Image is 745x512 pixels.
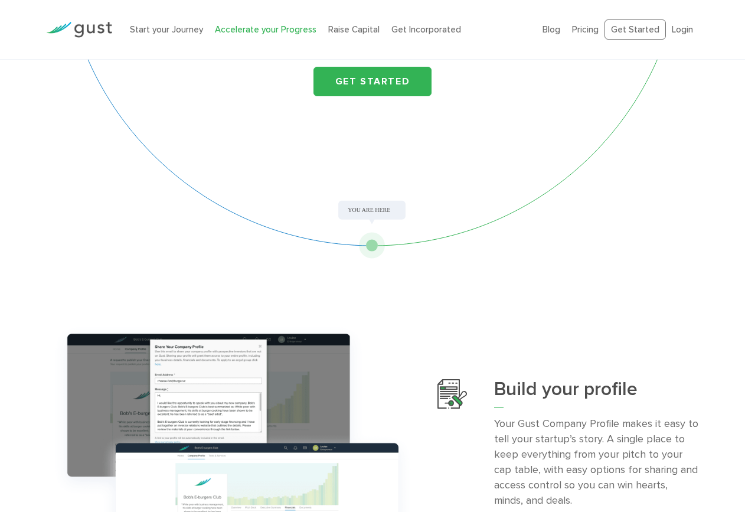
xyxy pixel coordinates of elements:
a: Get Started [313,67,432,96]
a: Start your Journey [130,24,203,35]
a: Get Started [605,19,666,40]
a: Raise Capital [328,24,380,35]
a: Get Incorporated [391,24,461,35]
img: Gust Logo [46,22,112,38]
a: Login [672,24,693,35]
img: Build Your Profile [437,379,467,409]
a: Pricing [572,24,599,35]
p: Your Gust Company Profile makes it easy to tell your startup’s story. A single place to keep ever... [494,416,699,508]
a: Accelerate your Progress [215,24,316,35]
h3: Build your profile [494,379,699,408]
a: Blog [543,24,560,35]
